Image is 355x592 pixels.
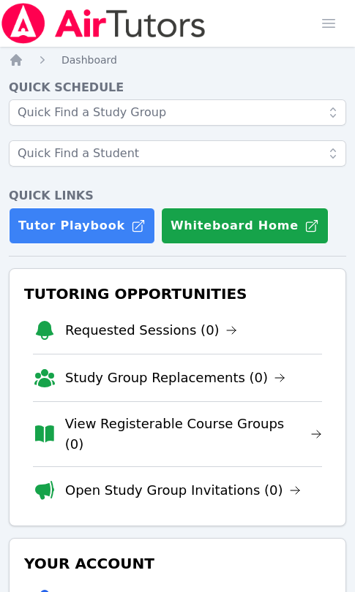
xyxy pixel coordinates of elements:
a: Dashboard [61,53,117,67]
a: View Registerable Course Groups (0) [65,414,322,455]
button: Whiteboard Home [161,208,329,244]
input: Quick Find a Student [9,140,346,167]
h4: Quick Schedule [9,79,346,96]
a: Requested Sessions (0) [65,320,237,341]
a: Study Group Replacements (0) [65,368,285,388]
h3: Your Account [21,550,334,577]
a: Open Study Group Invitations (0) [65,480,301,501]
input: Quick Find a Study Group [9,99,346,126]
span: Dashboard [61,54,117,66]
nav: Breadcrumb [9,53,346,67]
h3: Tutoring Opportunities [21,281,334,307]
a: Tutor Playbook [9,208,155,244]
h4: Quick Links [9,187,346,205]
